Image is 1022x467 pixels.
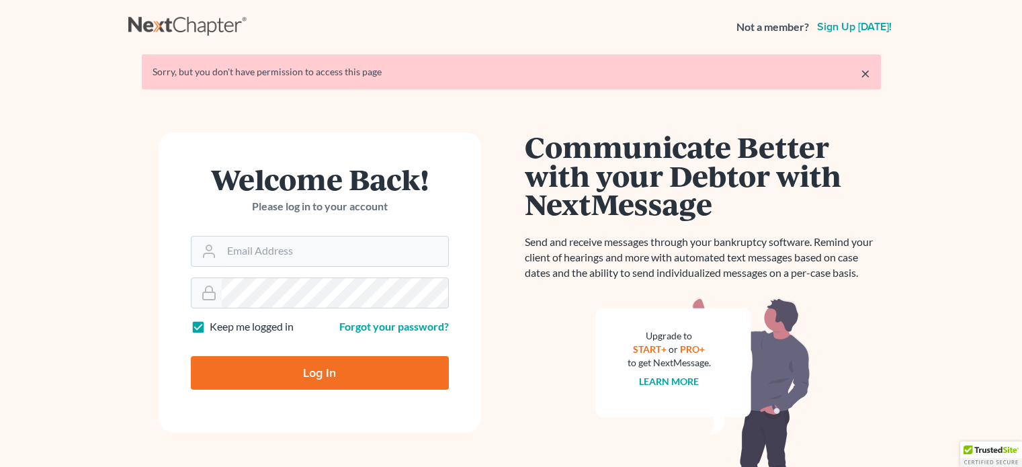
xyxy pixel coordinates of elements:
[210,319,294,335] label: Keep me logged in
[191,165,449,194] h1: Welcome Back!
[525,235,881,281] p: Send and receive messages through your bankruptcy software. Remind your client of hearings and mo...
[153,65,870,79] div: Sorry, but you don't have permission to access this page
[222,237,448,266] input: Email Address
[628,329,711,343] div: Upgrade to
[861,65,870,81] a: ×
[633,343,667,355] a: START+
[814,22,894,32] a: Sign up [DATE]!
[639,376,699,387] a: Learn more
[736,19,809,35] strong: Not a member?
[628,356,711,370] div: to get NextMessage.
[339,320,449,333] a: Forgot your password?
[191,356,449,390] input: Log In
[191,199,449,214] p: Please log in to your account
[960,441,1022,467] div: TrustedSite Certified
[525,132,881,218] h1: Communicate Better with your Debtor with NextMessage
[669,343,678,355] span: or
[680,343,705,355] a: PRO+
